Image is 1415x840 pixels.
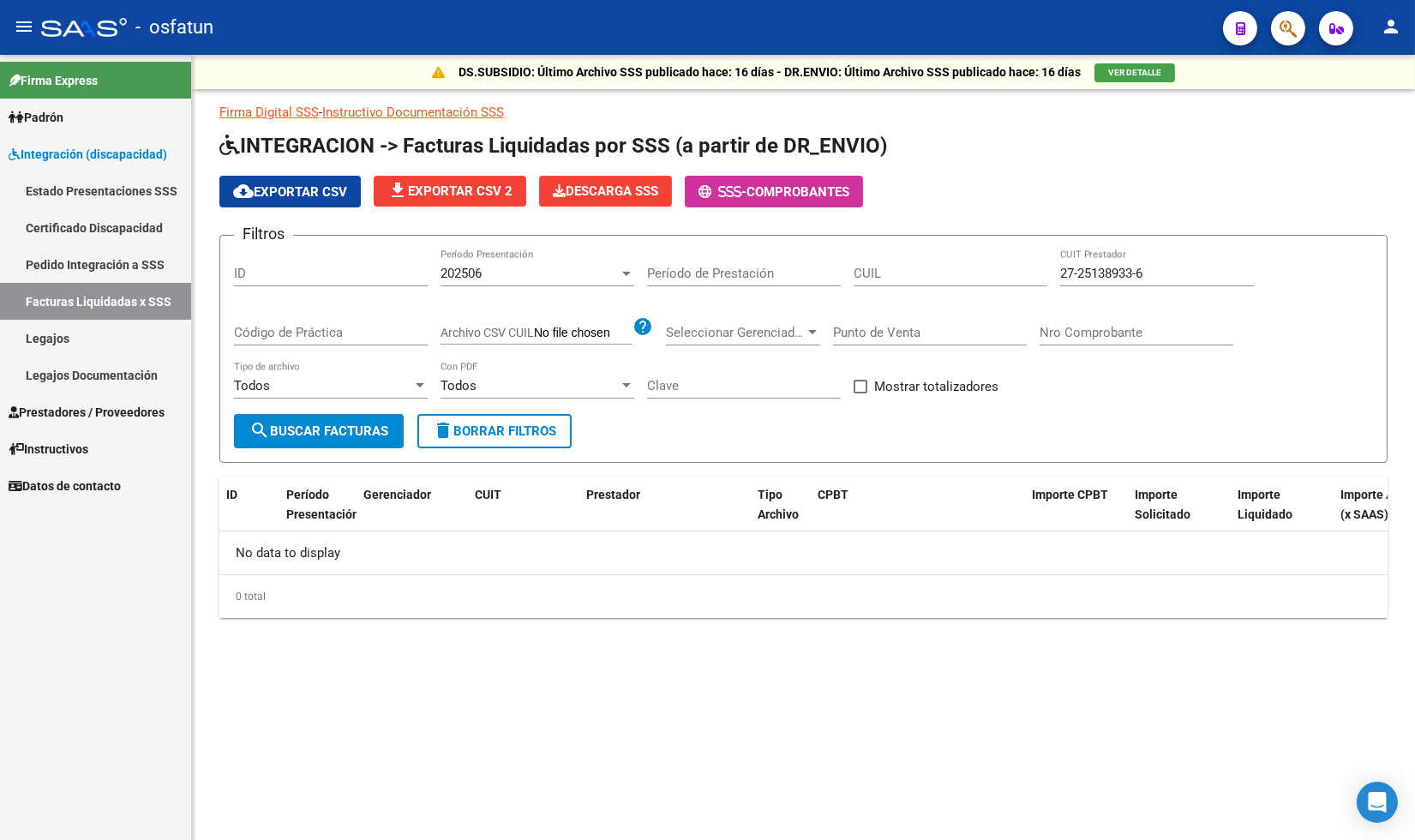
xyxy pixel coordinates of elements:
[1357,782,1398,823] div: Open Intercom Messenger
[234,378,270,393] span: Todos
[818,488,848,501] span: CPBT
[9,403,165,422] span: Prestadores / Proveedores
[459,63,1081,81] p: DS.SUBSIDIO: Último Archivo SSS publicado hace: 16 días - DR.ENVIO: Último Archivo SSS publicado ...
[9,477,121,495] span: Datos de contacto
[1135,488,1190,521] span: Importe Solicitado
[1032,488,1108,501] span: Importe CPBT
[699,184,746,200] span: -
[286,488,359,521] span: Período Presentación
[666,325,805,340] span: Seleccionar Gerenciador
[387,183,513,199] span: Exportar CSV 2
[1108,68,1161,77] span: VER DETALLE
[433,420,453,441] mat-icon: delete
[249,423,388,439] span: Buscar Facturas
[219,575,1388,618] div: 0 total
[219,103,1388,122] p: -
[685,176,863,207] button: -Comprobantes
[751,477,811,552] datatable-header-cell: Tipo Archivo
[9,440,88,459] span: Instructivos
[219,477,279,552] datatable-header-cell: ID
[233,181,254,201] mat-icon: cloud_download
[534,326,633,341] input: Archivo CSV CUIL
[579,477,751,552] datatable-header-cell: Prestador
[874,376,998,397] span: Mostrar totalizadores
[234,414,404,448] button: Buscar Facturas
[233,184,347,200] span: Exportar CSV
[1381,16,1401,37] mat-icon: person
[219,176,361,207] button: Exportar CSV
[539,176,672,207] button: Descarga SSS
[219,105,319,120] a: Firma Digital SSS
[387,180,408,201] mat-icon: file_download
[441,326,534,339] span: Archivo CSV CUIL
[1128,477,1231,552] datatable-header-cell: Importe Solicitado
[539,176,672,207] app-download-masive: Descarga masiva de comprobantes (adjuntos)
[9,108,63,127] span: Padrón
[586,488,640,501] span: Prestador
[363,488,431,501] span: Gerenciador
[249,420,270,441] mat-icon: search
[219,134,887,158] span: INTEGRACION -> Facturas Liquidadas por SSS (a partir de DR_ENVIO)
[357,477,468,552] datatable-header-cell: Gerenciador
[1231,477,1334,552] datatable-header-cell: Importe Liquidado
[234,222,293,246] h3: Filtros
[441,266,482,281] span: 202506
[553,183,658,199] span: Descarga SSS
[633,316,653,337] mat-icon: help
[468,477,579,552] datatable-header-cell: CUIT
[433,423,556,439] span: Borrar Filtros
[811,477,1025,552] datatable-header-cell: CPBT
[9,71,98,90] span: Firma Express
[1238,488,1292,521] span: Importe Liquidado
[322,105,504,120] a: Instructivo Documentación SSS
[475,488,501,501] span: CUIT
[9,145,167,164] span: Integración (discapacidad)
[758,488,799,521] span: Tipo Archivo
[417,414,572,448] button: Borrar Filtros
[441,378,477,393] span: Todos
[374,176,526,207] button: Exportar CSV 2
[219,531,1388,574] div: No data to display
[279,477,357,552] datatable-header-cell: Período Presentación
[135,9,213,46] span: - osfatun
[14,16,34,37] mat-icon: menu
[746,184,849,200] span: Comprobantes
[1025,477,1128,552] datatable-header-cell: Importe CPBT
[226,488,237,501] span: ID
[1094,63,1175,82] button: VER DETALLE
